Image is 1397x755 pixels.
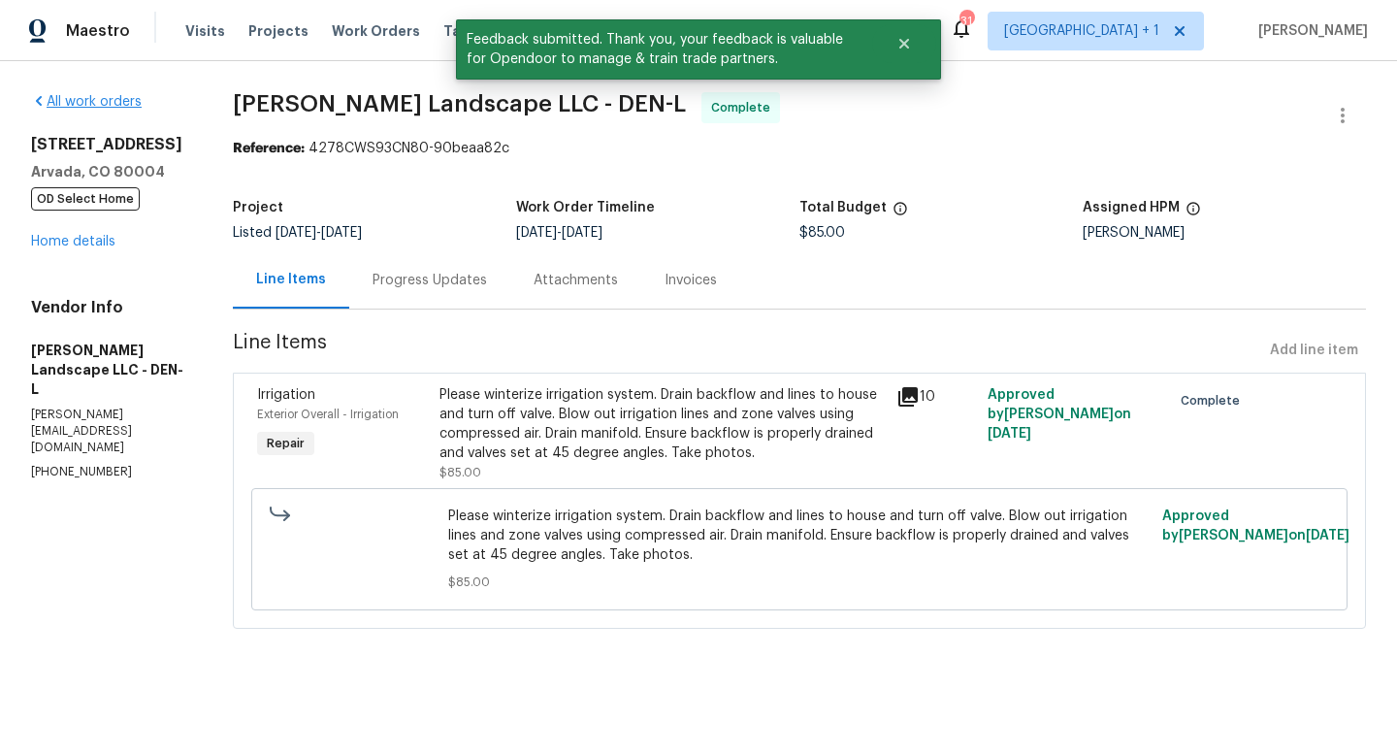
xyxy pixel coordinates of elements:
[233,226,362,240] span: Listed
[893,201,908,226] span: The total cost of line items that have been proposed by Opendoor. This sum includes line items th...
[1181,391,1248,410] span: Complete
[31,95,142,109] a: All work orders
[799,201,887,214] h5: Total Budget
[1251,21,1368,41] span: [PERSON_NAME]
[516,226,602,240] span: -
[1162,509,1349,542] span: Approved by [PERSON_NAME] on
[711,98,778,117] span: Complete
[456,19,872,80] span: Feedback submitted. Thank you, your feedback is valuable for Opendoor to manage & train trade par...
[256,270,326,289] div: Line Items
[959,12,973,31] div: 31
[31,135,186,154] h2: [STREET_ADDRESS]
[31,187,140,211] span: OD Select Home
[332,21,420,41] span: Work Orders
[31,162,186,181] h5: Arvada, CO 80004
[373,271,487,290] div: Progress Updates
[31,464,186,480] p: [PHONE_NUMBER]
[259,434,312,453] span: Repair
[233,92,686,115] span: [PERSON_NAME] Landscape LLC - DEN-L
[534,271,618,290] div: Attachments
[257,409,399,420] span: Exterior Overall - Irrigation
[31,407,186,456] p: [PERSON_NAME][EMAIL_ADDRESS][DOMAIN_NAME]
[66,21,130,41] span: Maestro
[31,235,115,248] a: Home details
[276,226,316,240] span: [DATE]
[872,24,936,63] button: Close
[988,427,1031,441] span: [DATE]
[516,226,557,240] span: [DATE]
[443,24,484,38] span: Tasks
[516,201,655,214] h5: Work Order Timeline
[276,226,362,240] span: -
[988,388,1131,441] span: Approved by [PERSON_NAME] on
[233,201,283,214] h5: Project
[439,385,885,463] div: Please winterize irrigation system. Drain backflow and lines to house and turn off valve. Blow ou...
[31,298,186,317] h4: Vendor Info
[448,507,1151,565] span: Please winterize irrigation system. Drain backflow and lines to house and turn off valve. Blow ou...
[321,226,362,240] span: [DATE]
[185,21,225,41] span: Visits
[1083,226,1366,240] div: [PERSON_NAME]
[31,341,186,399] h5: [PERSON_NAME] Landscape LLC - DEN-L
[233,333,1262,369] span: Line Items
[896,385,976,409] div: 10
[257,388,315,402] span: Irrigation
[1186,201,1201,226] span: The hpm assigned to this work order.
[448,573,1151,592] span: $85.00
[1083,201,1180,214] h5: Assigned HPM
[799,226,845,240] span: $85.00
[439,467,481,478] span: $85.00
[1004,21,1159,41] span: [GEOGRAPHIC_DATA] + 1
[233,139,1366,158] div: 4278CWS93CN80-90beaa82c
[1306,529,1349,542] span: [DATE]
[665,271,717,290] div: Invoices
[233,142,305,155] b: Reference:
[248,21,309,41] span: Projects
[562,226,602,240] span: [DATE]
